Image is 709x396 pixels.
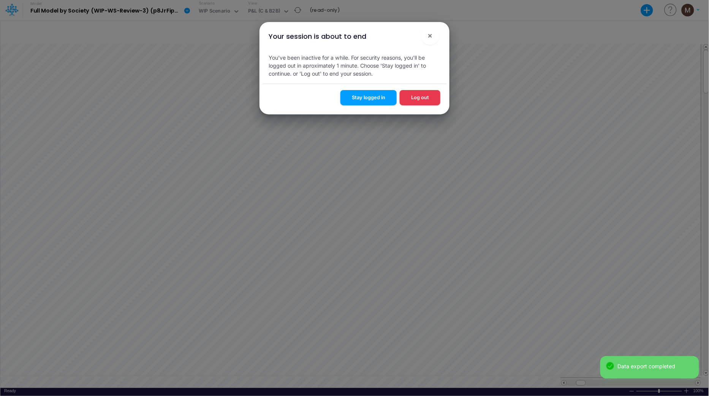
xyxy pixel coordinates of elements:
button: Stay logged in [340,90,397,105]
div: Data export completed [618,362,693,370]
span: × [428,31,433,40]
div: You've been inactive for a while. For security reasons, you'll be logged out in aproximately 1 mi... [263,48,446,84]
div: Your session is about to end [269,31,366,41]
button: Log out [400,90,440,105]
button: Close [421,27,439,45]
